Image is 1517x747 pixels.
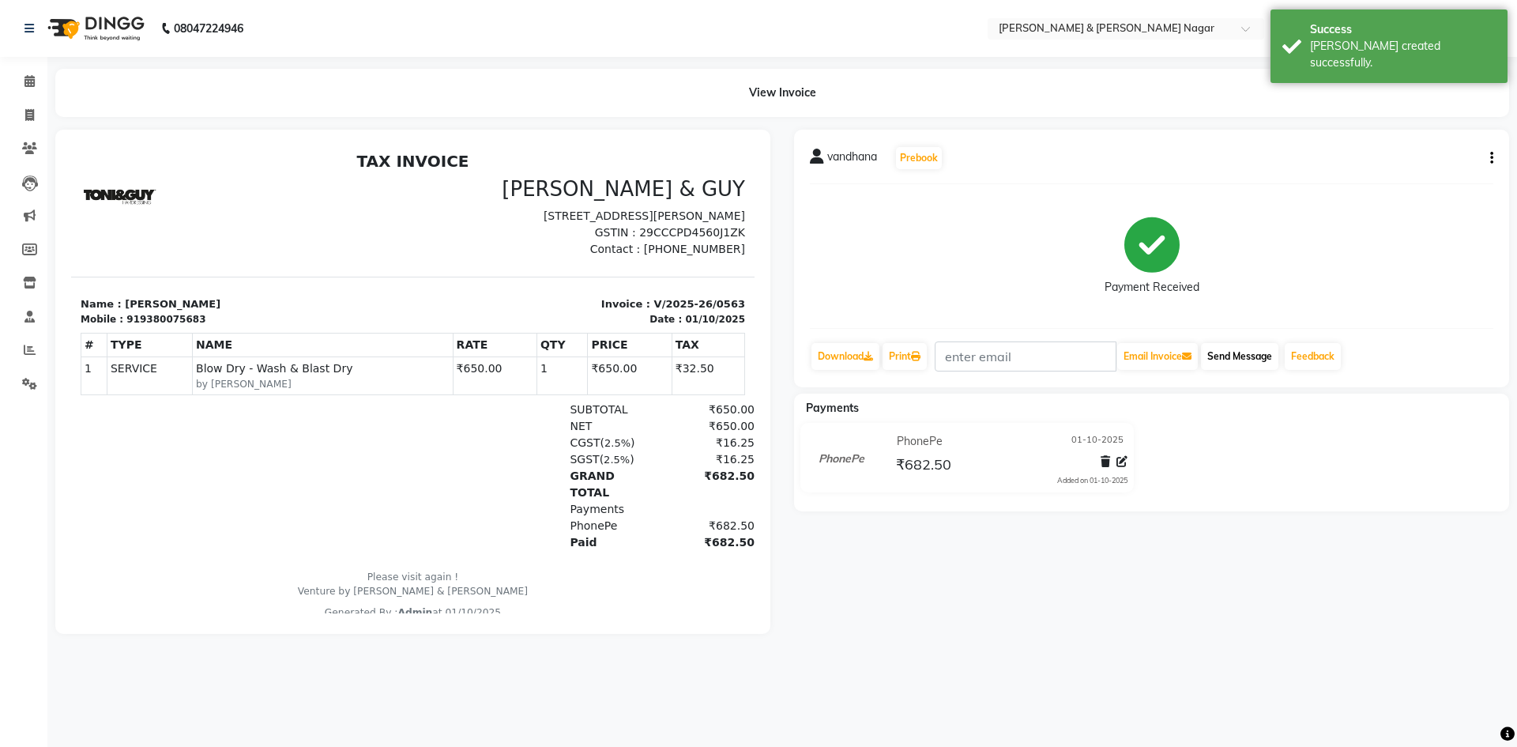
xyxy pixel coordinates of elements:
div: Mobile : [9,167,52,181]
div: View Invoice [55,69,1509,117]
h2: TAX INVOICE [9,6,674,25]
div: ₹16.25 [586,289,683,306]
input: enter email [935,341,1116,372]
td: 1 [10,211,36,249]
small: by [PERSON_NAME] [125,232,378,246]
div: ₹682.50 [586,323,683,356]
p: Contact : [PHONE_NUMBER] [352,96,675,112]
div: Paid [489,389,586,406]
p: GSTIN : 29CCCPD4560J1ZK [352,79,675,96]
b: 08047224946 [174,6,243,51]
div: ₹682.50 [586,372,683,389]
span: 2.5% [533,292,559,304]
div: ₹650.00 [586,256,683,273]
div: Payments [489,356,586,372]
span: Payments [806,401,859,415]
button: Prebook [896,147,942,169]
a: Download [811,343,879,370]
div: NET [489,273,586,289]
div: ₹650.00 [586,273,683,289]
h3: [PERSON_NAME] & GUY [352,32,675,56]
span: vandhana [827,149,877,171]
img: logo [40,6,149,51]
td: ₹32.50 [600,211,673,249]
span: SGST [499,307,528,320]
td: 1 [465,211,517,249]
button: Email Invoice [1117,343,1198,370]
div: GRAND TOTAL [489,323,586,356]
th: # [10,187,36,211]
div: Payment Received [1105,279,1199,296]
th: TAX [600,187,673,211]
th: PRICE [517,187,600,211]
td: SERVICE [36,211,121,249]
p: Name : [PERSON_NAME] [9,151,333,167]
button: Send Message [1201,343,1278,370]
div: ( ) [489,306,586,323]
span: Blow Dry - Wash & Blast Dry [125,215,378,232]
span: PhonePe [897,433,943,450]
div: Added on 01-10-2025 [1057,475,1127,486]
th: NAME [122,187,382,211]
span: Admin [326,462,361,473]
div: Date : [578,167,611,181]
div: 919380075683 [55,167,134,181]
span: 2.5% [533,308,559,320]
div: Generated By : at 01/10/2025 [9,460,674,474]
th: RATE [382,187,465,211]
div: Bill created successfully. [1310,38,1496,71]
td: ₹650.00 [517,211,600,249]
div: SUBTOTAL [489,256,586,273]
div: ( ) [489,289,586,306]
th: QTY [465,187,517,211]
p: Invoice : V/2025-26/0563 [352,151,675,167]
th: TYPE [36,187,121,211]
p: Please visit again ! Venture by [PERSON_NAME] & [PERSON_NAME] [9,424,674,454]
span: ₹682.50 [896,455,951,477]
td: ₹650.00 [382,211,465,249]
div: 01/10/2025 [614,167,674,181]
a: Print [883,343,927,370]
span: CGST [499,291,529,304]
div: ₹16.25 [586,306,683,323]
a: Feedback [1285,343,1341,370]
span: PhonePe [499,374,546,387]
div: Success [1310,21,1496,38]
span: 01-10-2025 [1071,433,1124,450]
div: ₹682.50 [586,389,683,406]
p: [STREET_ADDRESS][PERSON_NAME] [352,62,675,79]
